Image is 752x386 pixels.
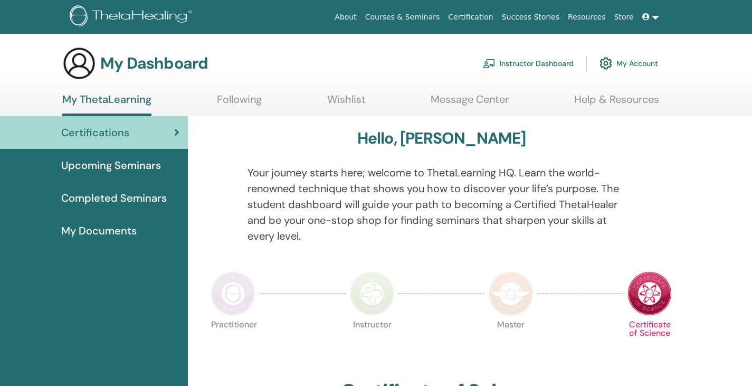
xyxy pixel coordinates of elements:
h3: Hello, [PERSON_NAME] [357,129,526,148]
a: My ThetaLearning [62,93,151,116]
a: About [330,7,360,27]
img: generic-user-icon.jpg [62,46,96,80]
img: Master [489,271,533,316]
a: My Account [599,52,658,75]
img: logo.png [70,5,196,29]
p: Practitioner [211,321,255,365]
img: Certificate of Science [627,271,672,316]
img: Instructor [350,271,394,316]
p: Certificate of Science [627,321,672,365]
a: Certification [444,7,497,27]
a: Message Center [431,93,509,114]
p: Your journey starts here; welcome to ThetaLearning HQ. Learn the world-renowned technique that sh... [248,165,636,244]
a: Resources [564,7,610,27]
a: Store [610,7,638,27]
a: Success Stories [498,7,564,27]
span: Completed Seminars [61,190,167,206]
span: Certifications [61,125,129,140]
a: Instructor Dashboard [483,52,574,75]
p: Instructor [350,321,394,365]
h3: My Dashboard [100,54,208,73]
span: Upcoming Seminars [61,157,161,173]
a: Courses & Seminars [361,7,444,27]
img: Practitioner [211,271,255,316]
span: My Documents [61,223,137,239]
p: Master [489,321,533,365]
img: cog.svg [599,54,612,72]
img: chalkboard-teacher.svg [483,59,496,68]
a: Following [217,93,262,114]
a: Help & Resources [574,93,659,114]
a: Wishlist [327,93,366,114]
